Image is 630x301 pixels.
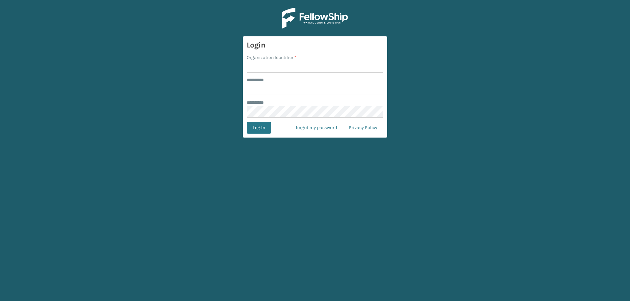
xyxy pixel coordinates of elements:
a: Privacy Policy [343,122,383,134]
img: Logo [282,8,348,28]
a: I forgot my password [287,122,343,134]
button: Log In [247,122,271,134]
h3: Login [247,40,383,50]
label: Organization Identifier [247,54,296,61]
